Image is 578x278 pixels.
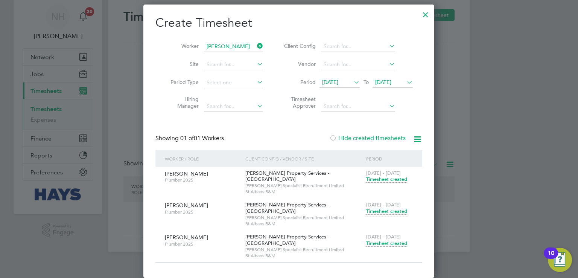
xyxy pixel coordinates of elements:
input: Search for... [321,101,395,112]
input: Search for... [321,60,395,70]
label: Timesheet Approver [282,96,316,109]
h2: Create Timesheet [155,15,422,31]
input: Search for... [204,101,263,112]
label: Worker [165,43,199,49]
label: Vendor [282,61,316,67]
label: Client Config [282,43,316,49]
span: [DATE] - [DATE] [366,234,401,240]
span: [PERSON_NAME] [165,234,208,241]
input: Select one [204,78,263,88]
div: 10 [548,253,554,263]
button: Open Resource Center, 10 new notifications [548,248,572,272]
input: Search for... [204,60,263,70]
span: [PERSON_NAME] Property Services - [GEOGRAPHIC_DATA] [245,234,329,246]
label: Site [165,61,199,67]
span: [DATE] [375,79,391,86]
span: 01 of [180,134,194,142]
span: [DATE] [322,79,338,86]
label: Hiring Manager [165,96,199,109]
label: Period Type [165,79,199,86]
span: [PERSON_NAME] [165,202,208,209]
span: [PERSON_NAME] Property Services - [GEOGRAPHIC_DATA] [245,170,329,183]
div: Showing [155,134,225,142]
span: Timesheet created [366,240,407,247]
span: [PERSON_NAME] Specialist Recruitment Limited [245,247,362,253]
span: [PERSON_NAME] Property Services - [GEOGRAPHIC_DATA] [245,202,329,214]
span: Timesheet created [366,208,407,215]
input: Search for... [204,41,263,52]
div: Worker / Role [163,150,243,167]
span: Plumber 2025 [165,209,240,215]
span: Plumber 2025 [165,241,240,247]
input: Search for... [321,41,395,52]
div: Period [364,150,415,167]
span: 01 Workers [180,134,224,142]
span: St Albans R&M [245,221,362,227]
span: To [361,77,371,87]
span: [DATE] - [DATE] [366,170,401,176]
label: Period [282,79,316,86]
span: [PERSON_NAME] [165,170,208,177]
label: Hide created timesheets [329,134,406,142]
span: [PERSON_NAME] Specialist Recruitment Limited [245,215,362,221]
span: Timesheet created [366,176,407,183]
div: Client Config / Vendor / Site [243,150,364,167]
span: [PERSON_NAME] Specialist Recruitment Limited [245,183,362,189]
span: Plumber 2025 [165,177,240,183]
span: St Albans R&M [245,253,362,259]
span: [DATE] - [DATE] [366,202,401,208]
span: St Albans R&M [245,189,362,195]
